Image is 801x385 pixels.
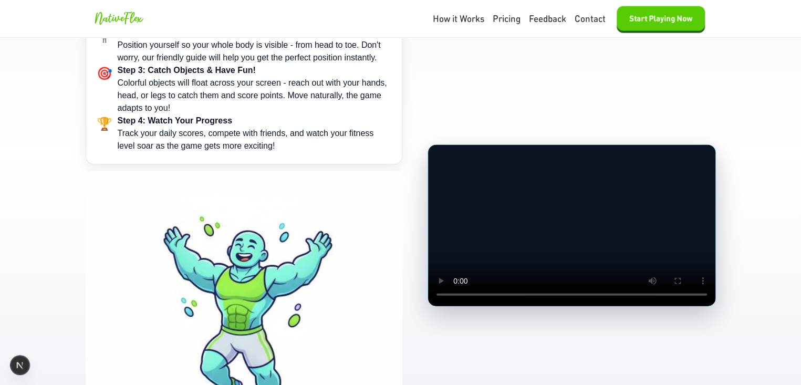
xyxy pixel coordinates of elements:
[118,116,232,125] b: Step 4: Watch Your Progress
[118,64,391,115] div: Colorful objects will float across your screen - reach out with your hands, head, or legs to catc...
[118,66,256,75] b: Step 3: Catch Objects & Have Fun!
[94,12,142,25] span: NativeFlex
[493,12,521,26] a: Pricing
[118,115,391,152] div: Track your daily scores, compete with friends, and watch your fitness level soar as the game gets...
[97,115,112,133] span: 🏆
[97,64,112,83] span: 🎯
[428,145,715,306] video: Your browser does not support the video tag.
[118,26,391,64] div: Position yourself so your whole body is visible - from head to toe. Don't worry, our friendly gui...
[575,12,606,26] a: Contact
[529,12,566,26] a: Feedback
[433,12,484,26] a: How it Works
[617,6,705,31] button: Start Playing Now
